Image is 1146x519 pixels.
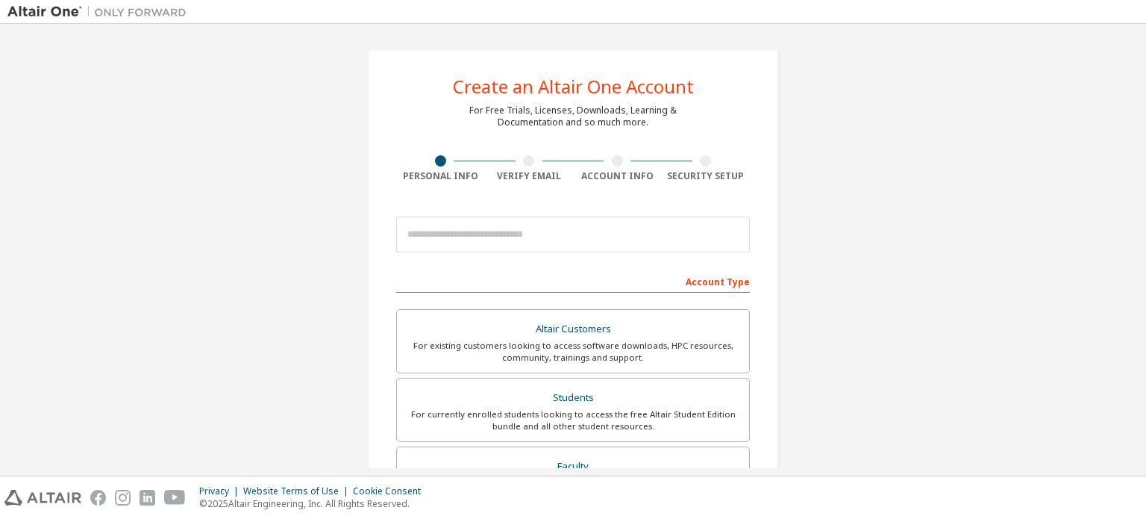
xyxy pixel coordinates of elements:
img: Altair One [7,4,194,19]
img: linkedin.svg [140,490,155,506]
div: For Free Trials, Licenses, Downloads, Learning & Documentation and so much more. [469,105,677,128]
div: Personal Info [396,170,485,182]
div: Account Type [396,269,750,293]
div: Account Info [573,170,662,182]
img: facebook.svg [90,490,106,506]
div: Cookie Consent [353,485,430,497]
div: For existing customers looking to access software downloads, HPC resources, community, trainings ... [406,340,740,364]
div: Altair Customers [406,319,740,340]
div: Privacy [199,485,243,497]
img: altair_logo.svg [4,490,81,506]
div: Create an Altair One Account [453,78,694,96]
img: instagram.svg [115,490,131,506]
div: Security Setup [662,170,751,182]
div: For currently enrolled students looking to access the free Altair Student Edition bundle and all ... [406,408,740,432]
p: © 2025 Altair Engineering, Inc. All Rights Reserved. [199,497,430,510]
div: Website Terms of Use [243,485,353,497]
div: Students [406,388,740,408]
div: Verify Email [485,170,574,182]
div: Faculty [406,456,740,477]
img: youtube.svg [164,490,186,506]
